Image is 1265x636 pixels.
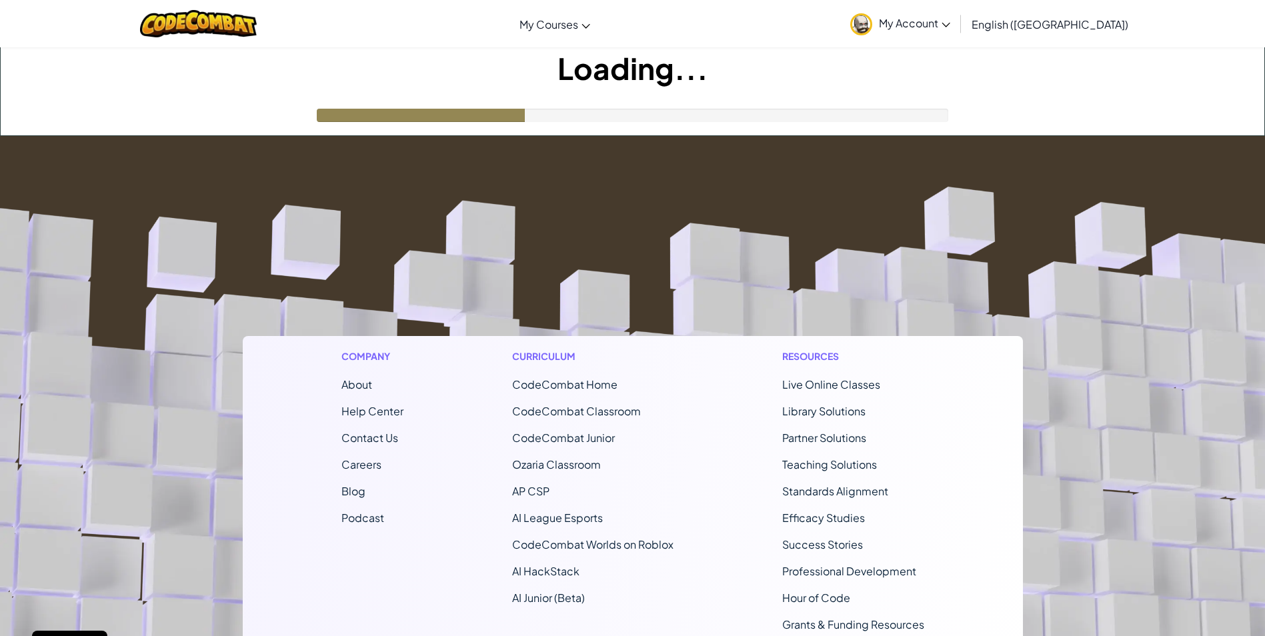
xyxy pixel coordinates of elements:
span: Contact Us [341,431,398,445]
a: CodeCombat Classroom [512,404,641,418]
a: About [341,377,372,391]
a: Professional Development [782,564,916,578]
a: Blog [341,484,365,498]
a: Live Online Classes [782,377,880,391]
a: English ([GEOGRAPHIC_DATA]) [965,6,1135,42]
a: CodeCombat Junior [512,431,615,445]
a: Help Center [341,404,403,418]
a: AI HackStack [512,564,579,578]
span: My Account [879,16,950,30]
a: Efficacy Studies [782,511,865,525]
a: My Account [844,3,957,45]
h1: Loading... [1,47,1264,89]
a: Ozaria Classroom [512,457,601,471]
a: Hour of Code [782,591,850,605]
h1: Curriculum [512,349,674,363]
a: Teaching Solutions [782,457,877,471]
h1: Company [341,349,403,363]
img: avatar [850,13,872,35]
h1: Resources [782,349,924,363]
a: AP CSP [512,484,549,498]
a: AI League Esports [512,511,603,525]
a: Podcast [341,511,384,525]
a: Grants & Funding Resources [782,617,924,631]
a: Careers [341,457,381,471]
a: Library Solutions [782,404,866,418]
a: My Courses [513,6,597,42]
span: English ([GEOGRAPHIC_DATA]) [972,17,1128,31]
a: Partner Solutions [782,431,866,445]
a: Success Stories [782,537,863,551]
span: CodeCombat Home [512,377,617,391]
a: Standards Alignment [782,484,888,498]
span: My Courses [519,17,578,31]
a: AI Junior (Beta) [512,591,585,605]
a: CodeCombat Worlds on Roblox [512,537,674,551]
img: CodeCombat logo [140,10,257,37]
